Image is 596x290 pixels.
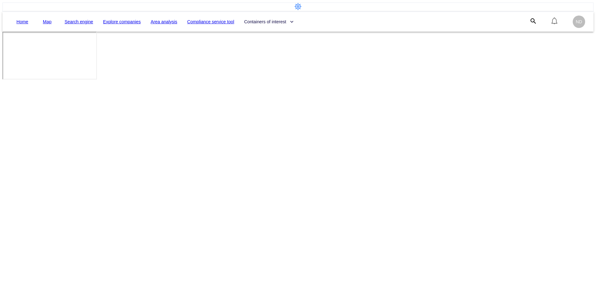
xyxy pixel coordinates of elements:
a: Area analysis [151,18,177,26]
button: ND [572,15,586,29]
span: ND [576,19,582,24]
span: Containers of interest [244,18,294,26]
a: Map [43,18,52,26]
button: Compliance service tool [185,16,237,28]
button: Containers of interest [242,16,296,28]
button: Map [37,16,57,28]
button: Home [12,16,32,28]
button: Area analysis [148,16,180,28]
button: Explore companies [101,16,143,28]
a: Compliance service tool [187,18,234,26]
a: Home [16,18,28,26]
div: Notification center [551,17,558,26]
a: Explore companies [103,18,141,26]
a: Search engine [65,18,93,26]
button: Search engine [62,16,96,28]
